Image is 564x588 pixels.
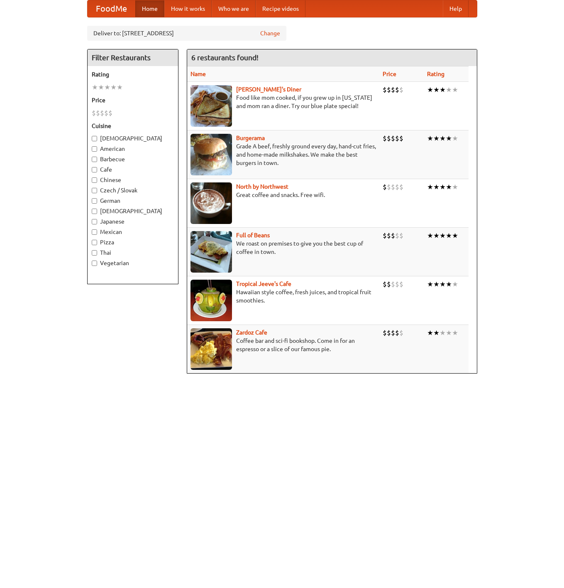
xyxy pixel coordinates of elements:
[92,250,97,256] input: Thai
[92,155,174,163] label: Barbecue
[92,217,174,226] label: Japanese
[399,328,403,337] li: $
[92,146,97,152] input: American
[92,228,174,236] label: Mexican
[427,71,444,77] a: Rating
[190,85,232,127] img: sallys.jpg
[92,122,174,130] h5: Cuisine
[88,0,135,17] a: FoodMe
[190,93,376,110] p: Food like mom cooked, if you grew up in [US_STATE] and mom ran a diner. Try our blue plate special!
[164,0,212,17] a: How it works
[439,328,446,337] li: ★
[212,0,256,17] a: Who we are
[92,83,98,92] li: ★
[190,191,376,199] p: Great coffee and snacks. Free wifi.
[236,329,267,336] b: Zardoz Cafe
[446,134,452,143] li: ★
[110,83,117,92] li: ★
[236,280,291,287] a: Tropical Jeeve's Cafe
[92,209,97,214] input: [DEMOGRAPHIC_DATA]
[92,229,97,235] input: Mexican
[433,182,439,192] li: ★
[236,232,270,239] a: Full of Beans
[383,280,387,289] li: $
[395,134,399,143] li: $
[98,83,104,92] li: ★
[383,85,387,94] li: $
[92,198,97,204] input: German
[427,134,433,143] li: ★
[387,182,391,192] li: $
[190,142,376,167] p: Grade A beef, freshly ground every day, hand-cut fries, and home-made milkshakes. We make the bes...
[387,231,391,240] li: $
[439,231,446,240] li: ★
[452,85,458,94] li: ★
[427,280,433,289] li: ★
[446,231,452,240] li: ★
[190,134,232,175] img: burgerama.jpg
[92,207,174,215] label: [DEMOGRAPHIC_DATA]
[399,280,403,289] li: $
[100,108,104,118] li: $
[87,26,286,41] div: Deliver to: [STREET_ADDRESS]
[92,177,97,183] input: Chinese
[395,328,399,337] li: $
[433,328,439,337] li: ★
[427,85,433,94] li: ★
[236,183,288,190] a: North by Northwest
[446,182,452,192] li: ★
[96,108,100,118] li: $
[117,83,123,92] li: ★
[452,280,458,289] li: ★
[383,182,387,192] li: $
[399,85,403,94] li: $
[104,108,108,118] li: $
[191,54,259,62] ng-pluralize: 6 restaurants found!
[92,259,174,267] label: Vegetarian
[391,231,395,240] li: $
[104,83,110,92] li: ★
[236,86,301,93] a: [PERSON_NAME]'s Diner
[399,134,403,143] li: $
[92,176,174,184] label: Chinese
[236,135,265,141] a: Burgerama
[92,157,97,162] input: Barbecue
[108,108,112,118] li: $
[395,85,399,94] li: $
[92,238,174,246] label: Pizza
[92,134,174,143] label: [DEMOGRAPHIC_DATA]
[387,85,391,94] li: $
[387,280,391,289] li: $
[92,108,96,118] li: $
[433,85,439,94] li: ★
[383,71,396,77] a: Price
[446,280,452,289] li: ★
[387,328,391,337] li: $
[92,136,97,141] input: [DEMOGRAPHIC_DATA]
[391,85,395,94] li: $
[383,328,387,337] li: $
[433,134,439,143] li: ★
[427,231,433,240] li: ★
[399,182,403,192] li: $
[391,134,395,143] li: $
[92,96,174,104] h5: Price
[439,280,446,289] li: ★
[439,134,446,143] li: ★
[439,85,446,94] li: ★
[92,167,97,172] input: Cafe
[92,145,174,153] label: American
[135,0,164,17] a: Home
[190,231,232,273] img: beans.jpg
[190,182,232,224] img: north.jpg
[88,49,178,66] h4: Filter Restaurants
[443,0,469,17] a: Help
[395,231,399,240] li: $
[190,280,232,321] img: jeeves.jpg
[446,85,452,94] li: ★
[433,280,439,289] li: ★
[427,182,433,192] li: ★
